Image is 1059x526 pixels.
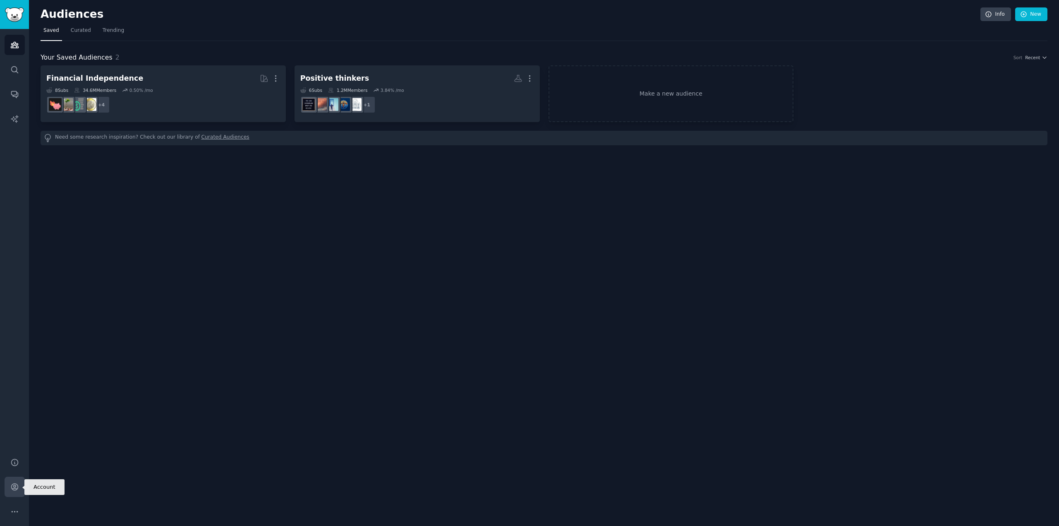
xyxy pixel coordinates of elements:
[549,65,794,122] a: Make a new audience
[337,98,350,111] img: MotivationAndMindset
[201,134,249,142] a: Curated Audiences
[300,73,369,84] div: Positive thinkers
[358,96,376,113] div: + 1
[74,87,116,93] div: 34.6M Members
[68,24,94,41] a: Curated
[41,8,980,21] h2: Audiences
[100,24,127,41] a: Trending
[1025,55,1040,60] span: Recent
[41,131,1047,145] div: Need some research inspiration? Check out our library of
[295,65,540,122] a: Positive thinkers6Subs1.2MMembers3.84% /mo+1BettermentBookClubMotivationAndMindsetmotivationselfi...
[300,87,322,93] div: 6 Sub s
[49,98,62,111] img: fatFIRE
[46,87,68,93] div: 8 Sub s
[1013,55,1023,60] div: Sort
[349,98,362,111] img: BettermentBookClub
[93,96,110,113] div: + 4
[71,27,91,34] span: Curated
[41,65,286,122] a: Financial Independence8Subs34.6MMembers0.50% /mo+4UKPersonalFinanceFinancialPlanningFirefatFIRE
[326,98,338,111] img: motivation
[1015,7,1047,22] a: New
[72,98,85,111] img: FinancialPlanning
[46,73,143,84] div: Financial Independence
[115,53,120,61] span: 2
[980,7,1011,22] a: Info
[1025,55,1047,60] button: Recent
[41,53,113,63] span: Your Saved Audiences
[314,98,327,111] img: selfimprovementday
[103,27,124,34] span: Trending
[41,24,62,41] a: Saved
[43,27,59,34] span: Saved
[129,87,153,93] div: 0.50 % /mo
[60,98,73,111] img: Fire
[328,87,367,93] div: 1.2M Members
[84,98,96,111] img: UKPersonalFinance
[5,7,24,22] img: GummySearch logo
[381,87,404,93] div: 3.84 % /mo
[302,98,315,111] img: PositiveThinking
